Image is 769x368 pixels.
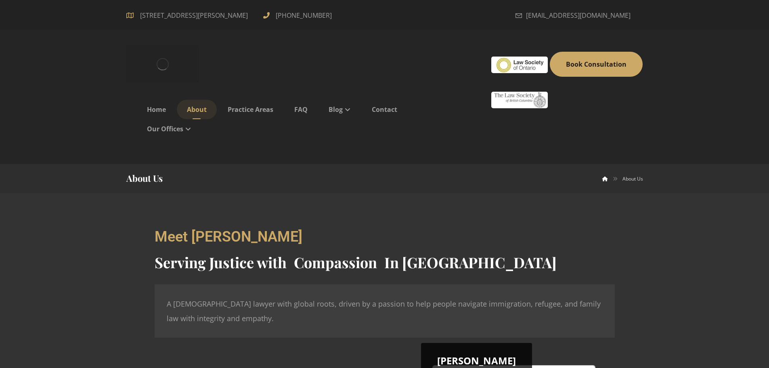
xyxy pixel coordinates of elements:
a: Book Consultation [550,52,643,77]
b: [PERSON_NAME] [437,354,516,367]
span: Our Offices [147,124,183,133]
a: Our Offices [137,119,201,139]
span: [STREET_ADDRESS][PERSON_NAME] [137,9,251,22]
a: [PHONE_NUMBER] [263,10,334,19]
span: About [187,105,207,114]
span: Book Consultation [566,60,627,69]
h2: Meet [PERSON_NAME] [155,229,615,244]
h1: About Us [126,172,163,185]
span: FAQ [294,105,308,114]
span: Blog [329,105,343,114]
a: FAQ [284,100,318,119]
img: Arora Law Services [126,46,199,82]
a: Advocate (IN) | Barrister (CA) | Solicitor | Notary Public [126,46,199,82]
p: A [DEMOGRAPHIC_DATA] lawyer with global roots, driven by a passion to help people navigate immigr... [167,297,603,326]
a: About [177,100,217,119]
span: Serving Justice with [155,252,287,272]
img: # [491,92,548,108]
a: Blog [318,100,361,119]
a: Arora Law Services [602,175,608,182]
b: Compassion [294,252,377,272]
span: [EMAIL_ADDRESS][DOMAIN_NAME] [526,9,631,22]
span: Contact [372,105,397,114]
img: # [491,57,548,73]
span: [PHONE_NUMBER] [274,9,334,22]
span: Practice Areas [228,105,273,114]
a: Home [137,100,176,119]
span: In [GEOGRAPHIC_DATA] [384,252,557,272]
a: [STREET_ADDRESS][PERSON_NAME] [126,10,251,19]
span: Home [147,105,166,114]
a: Practice Areas [218,100,283,119]
a: Contact [362,100,407,119]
